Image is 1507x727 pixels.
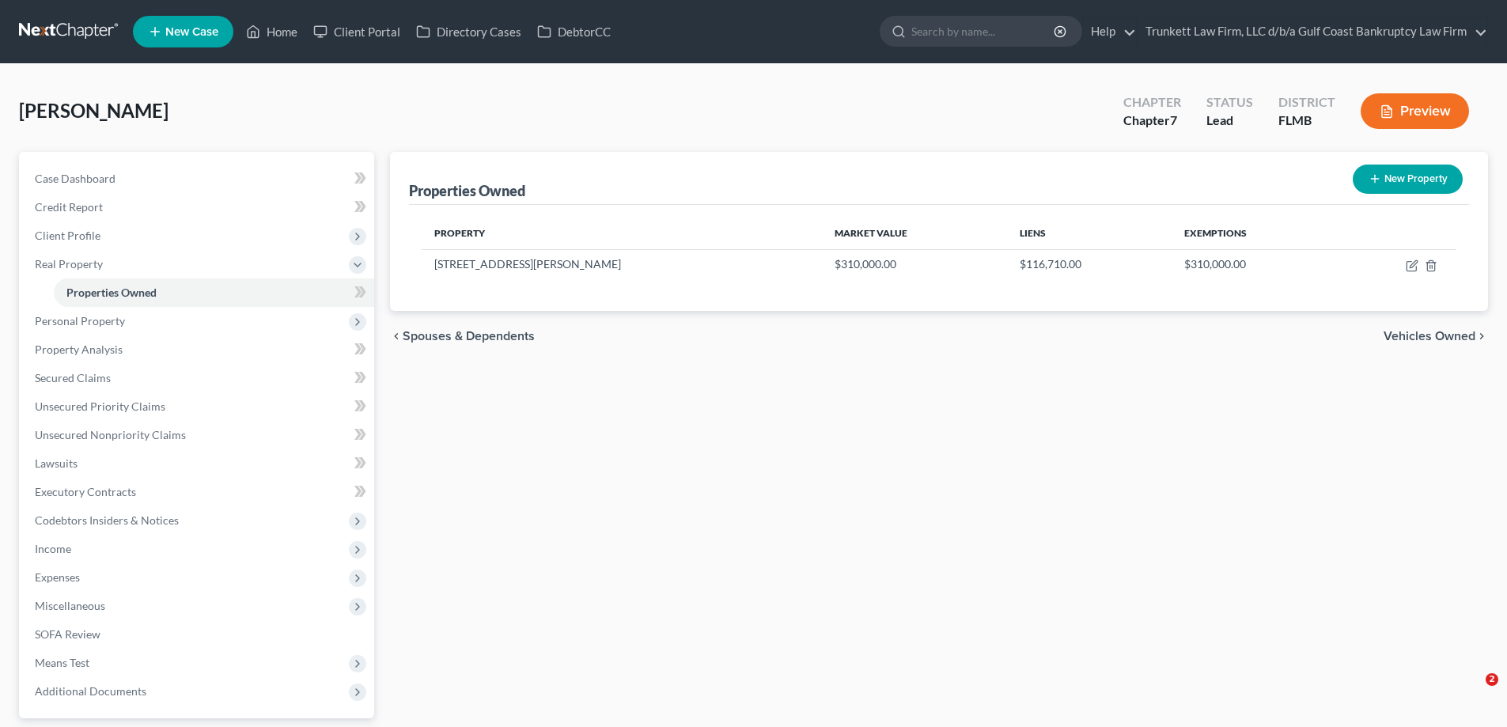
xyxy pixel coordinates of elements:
span: Properties Owned [66,286,157,299]
span: 2 [1486,673,1498,686]
div: District [1278,93,1335,112]
span: Codebtors Insiders & Notices [35,513,179,527]
a: Help [1083,17,1136,46]
div: FLMB [1278,112,1335,130]
a: Trunkett Law Firm, LLC d/b/a Gulf Coast Bankruptcy Law Firm [1138,17,1487,46]
span: Miscellaneous [35,599,105,612]
span: Credit Report [35,200,103,214]
span: Executory Contracts [35,485,136,498]
span: Real Property [35,257,103,271]
span: Means Test [35,656,89,669]
a: Lawsuits [22,449,374,478]
a: Secured Claims [22,364,374,392]
a: Case Dashboard [22,165,374,193]
iframe: Intercom live chat [1453,673,1491,711]
a: Unsecured Priority Claims [22,392,374,421]
th: Exemptions [1172,218,1337,249]
span: 7 [1170,112,1177,127]
th: Liens [1007,218,1172,249]
a: Properties Owned [54,278,374,307]
span: Unsecured Nonpriority Claims [35,428,186,441]
span: SOFA Review [35,627,100,641]
span: Personal Property [35,314,125,328]
button: Vehicles Owned chevron_right [1384,330,1488,343]
div: Chapter [1123,93,1181,112]
span: Case Dashboard [35,172,115,185]
i: chevron_right [1475,330,1488,343]
span: Lawsuits [35,456,78,470]
a: Client Portal [305,17,408,46]
span: Client Profile [35,229,100,242]
a: Directory Cases [408,17,529,46]
span: [PERSON_NAME] [19,99,168,122]
span: New Case [165,26,218,38]
th: Property [422,218,822,249]
td: [STREET_ADDRESS][PERSON_NAME] [422,249,822,279]
button: Preview [1361,93,1469,129]
div: Lead [1206,112,1253,130]
button: chevron_left Spouses & Dependents [390,330,535,343]
td: $310,000.00 [822,249,1007,279]
span: Unsecured Priority Claims [35,399,165,413]
th: Market Value [822,218,1007,249]
a: Home [238,17,305,46]
td: $310,000.00 [1172,249,1337,279]
span: Additional Documents [35,684,146,698]
div: Status [1206,93,1253,112]
i: chevron_left [390,330,403,343]
span: Spouses & Dependents [403,330,535,343]
a: SOFA Review [22,620,374,649]
button: New Property [1353,165,1463,194]
div: Chapter [1123,112,1181,130]
a: Unsecured Nonpriority Claims [22,421,374,449]
td: $116,710.00 [1007,249,1172,279]
a: Credit Report [22,193,374,222]
div: Properties Owned [409,181,525,200]
a: DebtorCC [529,17,619,46]
span: Expenses [35,570,80,584]
a: Executory Contracts [22,478,374,506]
span: Vehicles Owned [1384,330,1475,343]
span: Income [35,542,71,555]
a: Property Analysis [22,335,374,364]
input: Search by name... [911,17,1056,46]
span: Property Analysis [35,343,123,356]
span: Secured Claims [35,371,111,384]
